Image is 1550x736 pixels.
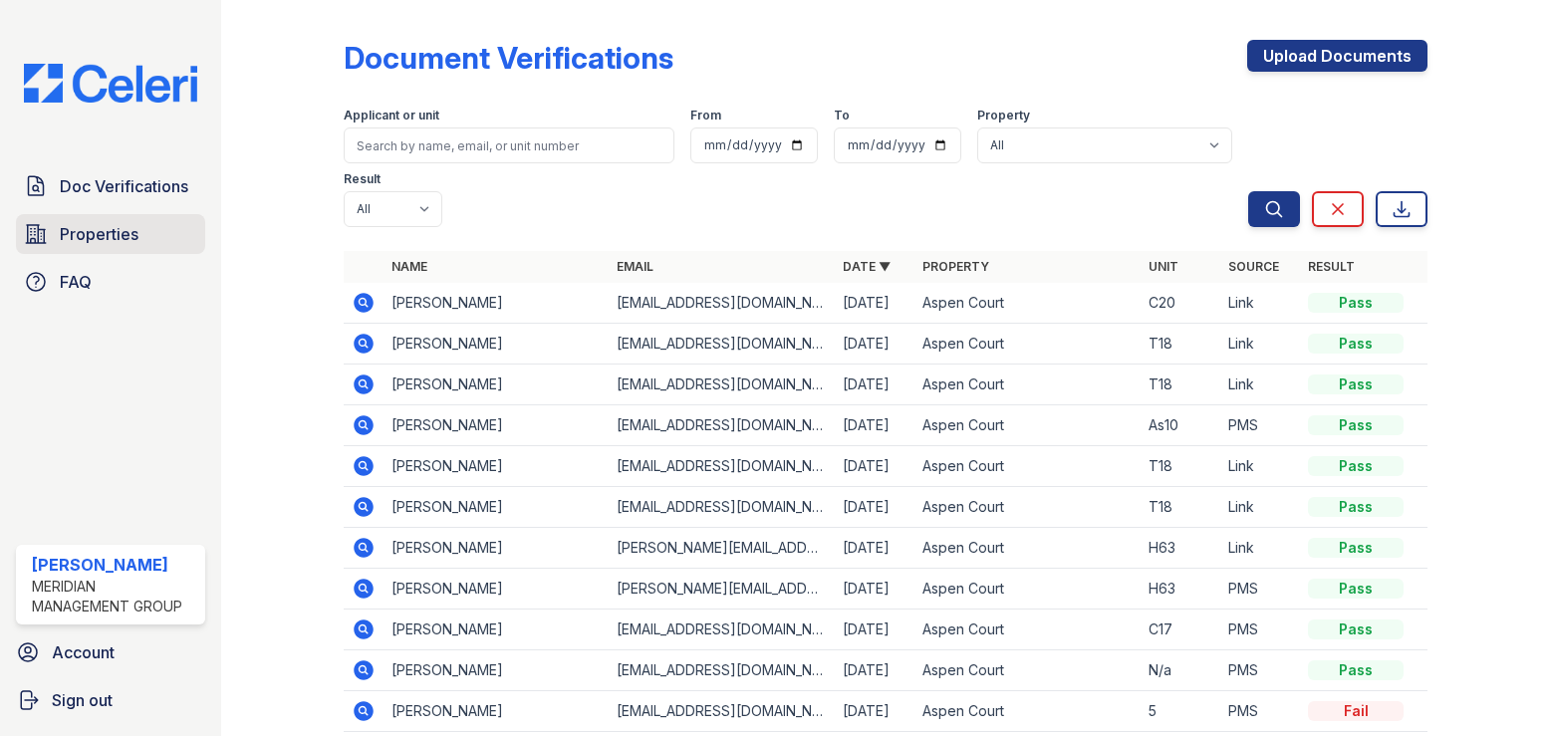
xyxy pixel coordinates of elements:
td: T18 [1141,446,1220,487]
div: Pass [1308,497,1404,517]
div: [PERSON_NAME] [32,553,197,577]
td: 5 [1141,691,1220,732]
div: Fail [1308,701,1404,721]
label: To [834,108,850,123]
a: Upload Documents [1247,40,1427,72]
td: [DATE] [835,569,914,610]
div: Pass [1308,334,1404,354]
a: Sign out [8,680,213,720]
td: [DATE] [835,365,914,405]
a: Name [391,259,427,274]
td: Link [1220,487,1300,528]
td: [DATE] [835,691,914,732]
a: Properties [16,214,205,254]
td: [PERSON_NAME] [384,650,610,691]
span: Sign out [52,688,113,712]
div: Pass [1308,538,1404,558]
label: Result [344,171,381,187]
td: [PERSON_NAME] [384,610,610,650]
td: As10 [1141,405,1220,446]
td: [DATE] [835,650,914,691]
td: [PERSON_NAME] [384,691,610,732]
img: CE_Logo_Blue-a8612792a0a2168367f1c8372b55b34899dd931a85d93a1a3d3e32e68fde9ad4.png [8,64,213,103]
td: [DATE] [835,487,914,528]
td: Aspen Court [914,446,1141,487]
td: N/a [1141,650,1220,691]
span: FAQ [60,270,92,294]
td: [DATE] [835,610,914,650]
td: Aspen Court [914,528,1141,569]
div: Pass [1308,415,1404,435]
a: Result [1308,259,1355,274]
div: Document Verifications [344,40,673,76]
td: Aspen Court [914,650,1141,691]
td: [DATE] [835,324,914,365]
td: [DATE] [835,446,914,487]
td: Link [1220,528,1300,569]
div: Pass [1308,660,1404,680]
td: [EMAIL_ADDRESS][DOMAIN_NAME] [609,324,835,365]
td: [DATE] [835,283,914,324]
a: Unit [1149,259,1178,274]
td: Link [1220,283,1300,324]
td: [PERSON_NAME] [384,528,610,569]
span: Properties [60,222,138,246]
td: [PERSON_NAME] [384,283,610,324]
td: PMS [1220,650,1300,691]
td: [PERSON_NAME] [384,487,610,528]
label: Applicant or unit [344,108,439,123]
td: PMS [1220,691,1300,732]
td: [EMAIL_ADDRESS][DOMAIN_NAME] [609,283,835,324]
div: Pass [1308,293,1404,313]
td: [PERSON_NAME][EMAIL_ADDRESS][DOMAIN_NAME] [609,528,835,569]
td: [PERSON_NAME] [384,446,610,487]
td: C17 [1141,610,1220,650]
td: [PERSON_NAME] [384,569,610,610]
td: T18 [1141,324,1220,365]
a: Property [922,259,989,274]
a: Account [8,632,213,672]
td: H63 [1141,569,1220,610]
td: [EMAIL_ADDRESS][DOMAIN_NAME] [609,487,835,528]
span: Account [52,640,115,664]
div: Pass [1308,374,1404,394]
td: Aspen Court [914,283,1141,324]
a: FAQ [16,262,205,302]
td: T18 [1141,487,1220,528]
td: Aspen Court [914,610,1141,650]
td: [EMAIL_ADDRESS][DOMAIN_NAME] [609,650,835,691]
div: Pass [1308,619,1404,639]
td: Link [1220,446,1300,487]
td: [PERSON_NAME][EMAIL_ADDRESS][DOMAIN_NAME] [609,569,835,610]
td: [PERSON_NAME] [384,365,610,405]
td: PMS [1220,405,1300,446]
td: Aspen Court [914,324,1141,365]
a: Source [1228,259,1279,274]
td: Aspen Court [914,405,1141,446]
a: Email [617,259,653,274]
td: [EMAIL_ADDRESS][DOMAIN_NAME] [609,365,835,405]
td: Aspen Court [914,569,1141,610]
label: Property [977,108,1030,123]
td: [PERSON_NAME] [384,324,610,365]
td: [EMAIL_ADDRESS][DOMAIN_NAME] [609,691,835,732]
td: T18 [1141,365,1220,405]
label: From [690,108,721,123]
span: Doc Verifications [60,174,188,198]
a: Date ▼ [843,259,891,274]
td: PMS [1220,569,1300,610]
td: Link [1220,365,1300,405]
td: H63 [1141,528,1220,569]
div: Pass [1308,456,1404,476]
td: [EMAIL_ADDRESS][DOMAIN_NAME] [609,405,835,446]
td: [EMAIL_ADDRESS][DOMAIN_NAME] [609,446,835,487]
td: Link [1220,324,1300,365]
td: Aspen Court [914,691,1141,732]
div: Meridian Management Group [32,577,197,616]
td: Aspen Court [914,365,1141,405]
td: Aspen Court [914,487,1141,528]
td: [PERSON_NAME] [384,405,610,446]
a: Doc Verifications [16,166,205,206]
div: Pass [1308,579,1404,599]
